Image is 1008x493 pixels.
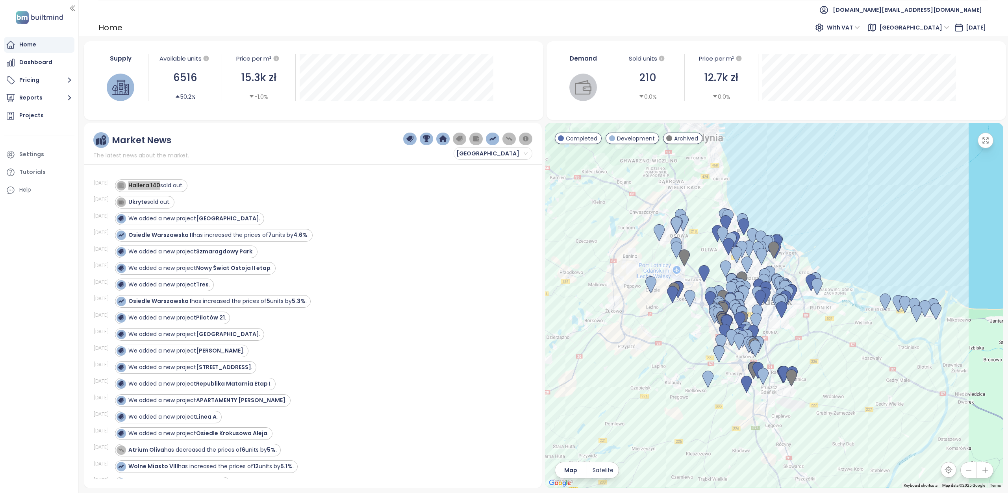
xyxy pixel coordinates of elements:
[456,148,528,159] span: Gdańsk
[93,179,113,186] div: [DATE]
[942,483,985,487] span: Map data ©2025 Google
[175,92,196,101] div: 50.2%
[128,446,277,454] div: has decreased the prices of units by .
[93,477,113,484] div: [DATE]
[827,22,860,33] span: With VAT
[196,314,225,321] strong: Pilotów 21
[966,24,986,31] span: [DATE]
[118,265,124,271] img: icon
[128,247,254,256] div: We added a new project .
[93,229,113,236] div: [DATE]
[128,181,160,189] strong: Hallera 140
[93,411,113,418] div: [DATE]
[118,232,124,238] img: icon
[128,181,183,190] div: sold out.
[833,0,982,19] span: [DOMAIN_NAME][EMAIL_ADDRESS][DOMAIN_NAME]
[196,429,267,437] strong: Osiedle Krokusowa Aleja
[196,264,271,272] strong: Nowy Świat Ostoja II etap
[93,212,113,220] div: [DATE]
[128,264,272,272] div: We added a new project .
[639,92,657,101] div: 0.0%
[489,135,496,142] img: price-increases.png
[689,54,754,63] div: Price per m²
[19,57,52,67] div: Dashboard
[904,483,938,488] button: Keyboard shortcuts
[93,295,113,302] div: [DATE]
[93,361,113,368] div: [DATE]
[118,282,124,287] img: icon
[712,94,718,99] span: caret-down
[4,108,74,124] a: Projects
[226,70,291,86] div: 15.3k zł
[152,70,218,86] div: 6516
[990,483,1001,487] a: Terms (opens in new tab)
[293,231,308,239] strong: 4.6%
[13,9,65,26] img: logo
[196,330,259,338] strong: [GEOGRAPHIC_DATA]
[4,164,74,180] a: Tutorials
[196,396,285,404] strong: APARTAMENTY [PERSON_NAME]
[253,462,259,470] strong: 12
[93,246,113,253] div: [DATE]
[98,20,122,35] div: Home
[249,92,268,101] div: -1.0%
[439,135,447,142] img: home-dark-blue.png
[128,297,191,305] strong: Osiedle Warszawska I
[128,198,147,206] strong: Ukryte
[555,462,587,478] button: Map
[118,463,124,469] img: icon
[118,397,124,403] img: icon
[236,54,271,63] div: Price per m²
[472,135,480,142] img: wallet-dark-grey.png
[4,72,74,88] button: Pricing
[93,312,113,319] div: [DATE]
[118,414,124,419] img: icon
[4,90,74,106] button: Reports
[196,363,251,371] strong: [STREET_ADDRESS]
[292,297,306,305] strong: 5.3%
[712,92,730,101] div: 0.0%
[128,231,193,239] strong: Osiedle Warszawska II
[93,151,189,160] span: The latest news about the market.
[19,40,36,50] div: Home
[128,429,269,438] div: We added a new project .
[118,216,124,221] img: icon
[128,363,252,371] div: We added a new project .
[267,297,270,305] strong: 5
[93,378,113,385] div: [DATE]
[93,345,113,352] div: [DATE]
[128,297,307,305] div: has increased the prices of units by .
[128,330,260,338] div: We added a new project .
[97,54,145,63] div: Supply
[128,231,309,239] div: has increased the prices of units by .
[593,466,613,475] span: Satelite
[196,413,217,421] strong: Linea A
[118,183,124,188] img: icon
[4,37,74,53] a: Home
[128,214,260,223] div: We added a new project .
[19,167,46,177] div: Tutorials
[547,478,573,488] a: Open this area in Google Maps (opens a new window)
[423,135,430,142] img: trophy-dark-blue.png
[564,466,577,475] span: Map
[93,460,113,467] div: [DATE]
[506,135,513,142] img: price-decreases.png
[196,247,252,255] strong: Szmaragdowy Park
[96,135,106,145] img: ruler
[118,298,124,304] img: icon
[4,55,74,70] a: Dashboard
[280,462,293,470] strong: 5.1%
[118,381,124,386] img: icon
[128,462,178,470] strong: Wolne Miasto VIII
[196,380,271,388] strong: Republika Matarnia Etap I
[566,134,597,143] span: Completed
[128,446,164,454] strong: Atrium Oliva
[128,396,287,404] div: We added a new project .
[19,111,44,120] div: Projects
[19,150,44,159] div: Settings
[93,444,113,451] div: [DATE]
[118,331,124,337] img: icon
[4,182,74,198] div: Help
[268,231,272,239] strong: 7
[615,54,680,63] div: Sold units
